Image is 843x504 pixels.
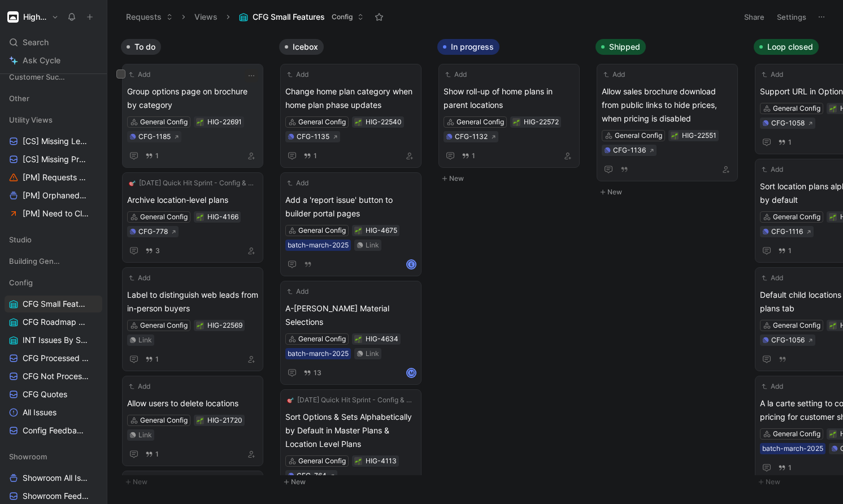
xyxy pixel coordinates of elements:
a: AddA-[PERSON_NAME] Material SelectionsGeneral Configbatch-march-2025Link13M [280,281,421,385]
img: 🌱 [197,323,203,329]
button: 🌱 [354,335,362,343]
span: 1 [155,356,159,363]
div: HIG-4166 [207,211,238,223]
div: In progressNew [433,34,591,191]
span: [PM] Need to Close Loop [23,208,90,219]
span: 1 [314,153,317,159]
span: CFG Not Processed Feedback [23,371,91,382]
div: batch-march-2025 [762,443,823,454]
a: CFG Quotes [5,386,102,403]
a: INT Issues By Status [5,332,102,349]
a: [PM] Orphaned Issues [5,187,102,204]
button: Add [760,69,785,80]
button: To do [121,39,161,55]
span: CFG Small Features [253,11,325,23]
button: Loop closed [754,39,819,55]
button: 1 [143,353,161,366]
span: 1 [155,153,159,159]
button: View actions [88,334,99,346]
a: [PM] Requests Missing Product Area [5,169,102,186]
button: 🌱 [829,105,837,112]
span: Icebox [293,41,318,53]
span: In progress [451,41,494,53]
span: 13 [314,370,321,376]
span: Ask Cycle [23,54,60,67]
a: AddGroup options page on brochure by categoryGeneral ConfigCFG-11851 [122,64,263,168]
div: CFG-1058 [771,118,805,129]
div: Utility Views [5,111,102,128]
span: INT Issues By Status [23,334,88,346]
div: To doNew [116,34,275,494]
button: 🌱 [354,457,362,465]
span: Show roll-up of home plans in parent locations [444,85,575,112]
div: batch-march-2025 [288,348,349,359]
img: 🌱 [829,431,836,438]
span: Change home plan category when home plan phase updates [285,85,416,112]
div: CFG-778 [138,226,168,237]
button: View actions [89,190,100,201]
a: All Issues [5,404,102,421]
button: New [279,475,428,489]
button: View actions [90,353,101,364]
span: Shipped [609,41,640,53]
span: Search [23,36,49,49]
div: HIG-22691 [207,116,242,128]
a: AddAllow sales brochure download from public links to hide prices, when pricing is disabledGenera... [597,64,738,181]
span: [PM] Requests Missing Product Area [23,172,92,183]
span: CFG Small Features [23,298,88,310]
span: 1 [155,451,159,458]
div: HIG-22551 [682,130,716,141]
button: View actions [92,172,103,183]
div: Link [138,429,152,441]
a: CFG Roadmap Projects [5,314,102,331]
span: Building Generation [9,255,61,267]
button: 🎯[DATE] Quick Hit Sprint - Config & Showroom [127,177,258,189]
button: In progress [437,39,499,55]
button: View actions [91,136,102,147]
span: 3 [155,247,160,254]
span: Allow sales brochure download from public links to hide prices, when pricing is disabled [602,85,733,125]
span: CFG Processed Feedback [23,353,90,364]
div: CFG-764 [297,470,327,481]
button: Add [444,69,468,80]
div: Link [366,240,379,251]
span: [CS] Missing Level of Support [23,136,91,147]
button: 🌱 [829,321,837,329]
div: 🌱 [196,321,204,329]
span: Config [9,277,33,288]
div: HIG-4634 [366,333,398,345]
span: Allow users to delete locations [127,397,258,410]
span: Customer Success Dashboards [9,71,67,82]
div: E [407,260,415,268]
button: Add [285,69,310,80]
button: View actions [88,425,99,436]
button: 🌱 [829,213,837,221]
button: 🌱 [829,430,837,438]
div: M [407,369,415,377]
button: View actions [90,208,101,219]
img: 🌱 [355,458,362,465]
button: View actions [86,407,98,418]
button: Settings [772,9,811,25]
a: Showroom All Issues [5,470,102,486]
span: Showroom All Issues [23,472,88,484]
a: AddChange home plan category when home plan phase updatesGeneral ConfigCFG-11351 [280,64,421,168]
span: [PM] Orphaned Issues [23,190,89,201]
div: HIG-21720 [207,415,242,426]
div: Utility Views[CS] Missing Level of Support[CS] Missing Product Area[PM] Requests Missing Product ... [5,111,102,222]
img: 🌱 [197,119,203,126]
span: Config [332,11,353,23]
a: CFG Not Processed Feedback [5,368,102,385]
img: 🌱 [197,214,203,221]
button: 1 [776,462,794,474]
button: 🌱 [354,118,362,126]
div: HIG-22540 [366,116,402,128]
img: 🌱 [513,119,520,126]
span: A-[PERSON_NAME] Material Selections [285,302,416,329]
button: New [437,172,586,185]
